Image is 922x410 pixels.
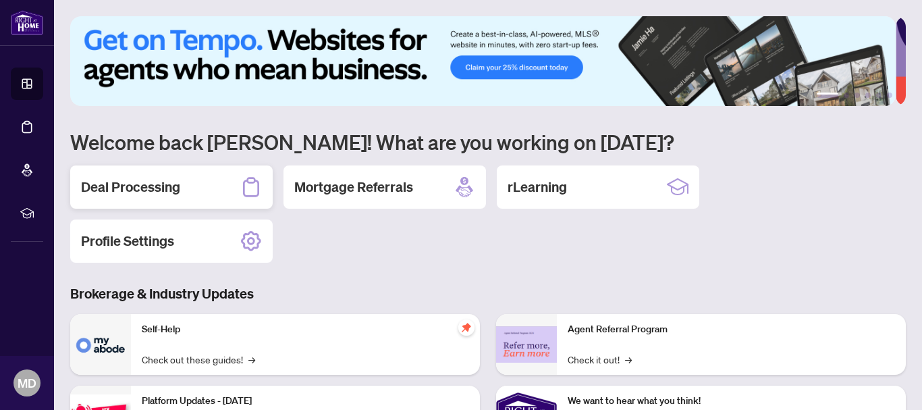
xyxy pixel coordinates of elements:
img: Slide 0 [70,16,896,106]
h2: Deal Processing [81,178,180,197]
button: 6 [887,93,892,98]
span: → [625,352,632,367]
p: Platform Updates - [DATE] [142,394,469,409]
p: We want to hear what you think! [568,394,895,409]
h2: Mortgage Referrals [294,178,413,197]
h2: Profile Settings [81,232,174,251]
a: Check out these guides!→ [142,352,255,367]
span: → [248,352,255,367]
img: Agent Referral Program [496,326,557,363]
button: Open asap [868,363,909,403]
h2: rLearning [508,178,567,197]
a: Check it out!→ [568,352,632,367]
span: pushpin [458,319,474,336]
img: logo [11,10,43,35]
button: 1 [817,93,838,98]
img: Self-Help [70,314,131,375]
h1: Welcome back [PERSON_NAME]! What are you working on [DATE]? [70,129,906,155]
button: 4 [865,93,871,98]
h3: Brokerage & Industry Updates [70,284,906,303]
button: 5 [876,93,882,98]
span: MD [18,374,36,392]
p: Agent Referral Program [568,322,895,337]
button: 3 [855,93,860,98]
p: Self-Help [142,322,469,337]
button: 2 [844,93,849,98]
